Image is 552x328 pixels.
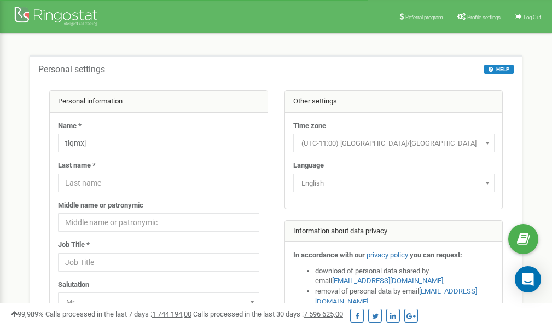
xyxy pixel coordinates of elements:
label: Name * [58,121,82,131]
div: Other settings [285,91,503,113]
strong: In accordance with our [293,251,365,259]
input: Name [58,134,259,152]
u: 7 596 625,00 [304,310,343,318]
label: Time zone [293,121,326,131]
label: Middle name or patronymic [58,200,143,211]
span: English [297,176,491,191]
div: Open Intercom Messenger [515,266,541,292]
span: Calls processed in the last 7 days : [45,310,191,318]
span: Profile settings [467,14,501,20]
span: (UTC-11:00) Pacific/Midway [293,134,495,152]
span: Log Out [524,14,541,20]
a: privacy policy [367,251,408,259]
label: Job Title * [58,240,90,250]
strong: you can request: [410,251,462,259]
span: English [293,174,495,192]
u: 1 744 194,00 [152,310,191,318]
span: Calls processed in the last 30 days : [193,310,343,318]
span: (UTC-11:00) Pacific/Midway [297,136,491,151]
label: Last name * [58,160,96,171]
a: [EMAIL_ADDRESS][DOMAIN_NAME] [332,277,443,285]
input: Job Title [58,253,259,272]
div: Information about data privacy [285,221,503,243]
li: removal of personal data by email , [315,286,495,307]
label: Salutation [58,280,89,290]
span: Referral program [405,14,443,20]
h5: Personal settings [38,65,105,74]
input: Middle name or patronymic [58,213,259,232]
input: Last name [58,174,259,192]
div: Personal information [50,91,268,113]
span: Mr. [62,295,255,310]
button: HELP [484,65,514,74]
span: 99,989% [11,310,44,318]
li: download of personal data shared by email , [315,266,495,286]
label: Language [293,160,324,171]
span: Mr. [58,292,259,311]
